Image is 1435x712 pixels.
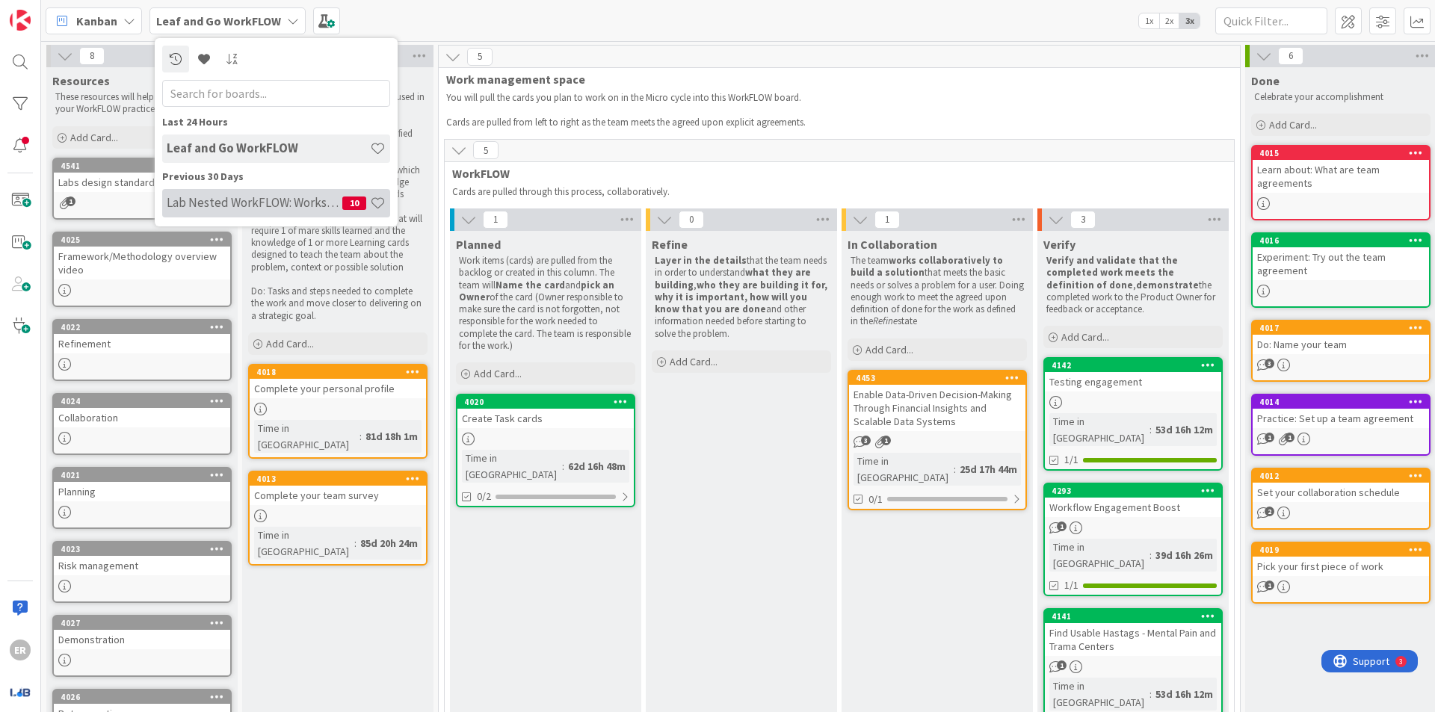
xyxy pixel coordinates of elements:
[1269,118,1317,131] span: Add Card...
[1251,73,1280,88] span: Done
[10,640,31,660] div: ER
[1265,359,1274,368] span: 3
[248,364,428,459] a: 4018Complete your personal profileTime in [GEOGRAPHIC_DATA]:81d 18h 1m
[473,141,499,159] span: 5
[1045,484,1221,498] div: 4293
[1052,360,1221,371] div: 4142
[167,140,370,155] h4: Leaf and Go WorkFLOW
[868,492,883,507] span: 0/1
[1061,330,1109,344] span: Add Card...
[1251,232,1431,308] a: 4016Experiment: Try out the team agreement
[446,117,1215,129] p: Cards are pulled from left to right as the team meets the agreed upon explicit agreements.
[652,237,688,252] span: Refine
[359,428,362,445] span: :
[362,428,422,445] div: 81d 18h 1m
[54,394,230,427] div: 4024Collaboration
[655,266,813,291] strong: what they are building
[467,48,493,66] span: 5
[1070,211,1096,229] span: 3
[256,367,426,377] div: 4018
[342,196,366,210] span: 10
[954,461,956,477] span: :
[1045,623,1221,656] div: Find Usable Hastags - Mental Pain and Trama Centers
[248,471,428,566] a: 4013Complete your team surveyTime in [GEOGRAPHIC_DATA]:85d 20h 24m
[1152,547,1217,563] div: 39d 16h 26m
[162,169,390,185] div: Previous 30 Days
[670,355,717,368] span: Add Card...
[1064,578,1078,593] span: 1/1
[250,486,426,505] div: Complete your team survey
[70,131,118,144] span: Add Card...
[250,365,426,398] div: 4018Complete your personal profile
[848,237,937,252] span: In Collaboration
[52,615,232,677] a: 4027Demonstration
[446,72,1221,87] span: Work management space
[1253,335,1429,354] div: Do: Name your team
[162,114,390,130] div: Last 24 Hours
[874,211,900,229] span: 1
[10,681,31,702] img: avatar
[1265,581,1274,590] span: 1
[1045,610,1221,656] div: 4141Find Usable Hastags - Mental Pain and Trama Centers
[61,470,230,480] div: 4021
[250,472,426,486] div: 4013
[54,468,230,501] div: 4021Planning
[1152,686,1217,702] div: 53d 16h 12m
[856,373,1025,383] div: 4453
[1045,372,1221,391] div: Testing engagement
[1046,255,1220,315] p: , the completed work to the Product Owner for feedback or acceptance.
[167,195,342,210] h4: Lab Nested WorkFLOW: Workshop
[457,395,634,409] div: 4020
[1052,486,1221,496] div: 4293
[1253,409,1429,428] div: Practice: Set up a team agreement
[1259,397,1429,407] div: 4014
[1259,323,1429,333] div: 4017
[956,461,1021,477] div: 25d 17h 44m
[1049,413,1149,446] div: Time in [GEOGRAPHIC_DATA]
[865,343,913,356] span: Add Card...
[1253,557,1429,576] div: Pick your first piece of work
[1253,543,1429,576] div: 4019Pick your first piece of work
[1251,320,1431,382] a: 4017Do: Name your team
[1045,498,1221,517] div: Workflow Engagement Boost
[1049,678,1149,711] div: Time in [GEOGRAPHIC_DATA]
[54,247,230,279] div: Framework/Methodology overview video
[462,450,562,483] div: Time in [GEOGRAPHIC_DATA]
[1259,148,1429,158] div: 4015
[1253,146,1429,160] div: 4015
[1253,469,1429,483] div: 4012
[1045,484,1221,517] div: 4293Workflow Engagement Boost
[464,397,634,407] div: 4020
[1253,321,1429,354] div: 4017Do: Name your team
[1253,234,1429,280] div: 4016Experiment: Try out the team agreement
[250,379,426,398] div: Complete your personal profile
[54,542,230,556] div: 4023
[496,279,565,291] strong: Name the card
[54,630,230,649] div: Demonstration
[54,616,230,630] div: 4027
[52,393,232,455] a: 4024Collaboration
[1049,539,1149,572] div: Time in [GEOGRAPHIC_DATA]
[1285,433,1294,442] span: 1
[1251,394,1431,456] a: 4014Practice: Set up a team agreement
[849,371,1025,385] div: 4453
[1149,686,1152,702] span: :
[1253,234,1429,247] div: 4016
[851,254,1005,279] strong: works collaboratively to build a solution
[61,396,230,406] div: 4024
[1253,395,1429,428] div: 4014Practice: Set up a team agreement
[54,233,230,279] div: 4025Framework/Methodology overview video
[1045,359,1221,391] div: 4142Testing engagement
[854,453,954,486] div: Time in [GEOGRAPHIC_DATA]
[459,279,617,303] strong: pick an Owner
[564,458,629,474] div: 62d 16h 48m
[256,474,426,484] div: 4013
[1139,13,1159,28] span: 1x
[1251,542,1431,604] a: 4019Pick your first piece of work
[1043,357,1223,471] a: 4142Testing engagementTime in [GEOGRAPHIC_DATA]:53d 16h 12m1/1
[54,159,230,192] div: 4541Labs design standard template
[881,436,891,445] span: 1
[52,467,232,529] a: 4021Planning
[54,394,230,408] div: 4024
[452,186,1220,198] p: Cards are pulled through this process, collaboratively.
